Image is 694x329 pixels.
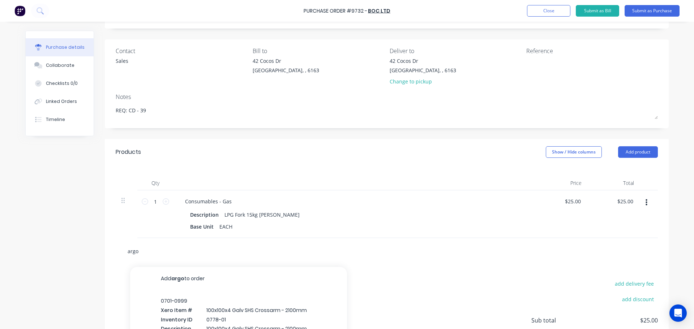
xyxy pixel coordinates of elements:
[46,80,78,87] div: Checklists 0/0
[46,98,77,105] div: Linked Orders
[46,116,65,123] div: Timeline
[669,304,687,322] div: Open Intercom Messenger
[576,5,619,17] button: Submit as Bill
[390,78,456,85] div: Change to pickup
[618,294,658,304] button: add discount
[253,47,384,55] div: Bill to
[116,47,247,55] div: Contact
[535,176,587,190] div: Price
[625,5,680,17] button: Submit as Purchase
[304,7,367,15] div: Purchase Order #9732 -
[368,7,390,14] a: BOC Ltd
[253,66,319,74] div: [GEOGRAPHIC_DATA], , 6163
[179,196,237,207] div: Consumables - Gas
[26,92,94,111] button: Linked Orders
[26,38,94,56] button: Purchase details
[390,57,456,65] div: 42 Cocos Dr
[217,221,235,232] div: EACH
[26,56,94,74] button: Collaborate
[253,57,319,65] div: 42 Cocos Dr
[116,148,141,156] div: Products
[46,44,85,51] div: Purchase details
[26,74,94,92] button: Checklists 0/0
[390,66,456,74] div: [GEOGRAPHIC_DATA], , 6163
[116,57,128,65] div: Sales
[587,176,640,190] div: Total
[130,267,347,290] button: Addargoto order
[46,62,74,69] div: Collaborate
[586,316,658,325] span: $25.00
[531,316,586,325] span: Sub total
[187,209,222,220] div: Description
[187,221,217,232] div: Base Unit
[14,5,25,16] img: Factory
[222,209,303,220] div: LPG Fork 15kg [PERSON_NAME]
[116,103,658,119] textarea: REQ: CD - 39
[127,244,272,258] input: Start typing to add a product...
[116,92,658,101] div: Notes
[527,5,570,17] button: Close
[390,47,521,55] div: Deliver to
[546,146,602,158] button: Show / Hide columns
[26,111,94,129] button: Timeline
[611,279,658,288] button: add delivery fee
[526,47,658,55] div: Reference
[137,176,173,190] div: Qty
[618,146,658,158] button: Add product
